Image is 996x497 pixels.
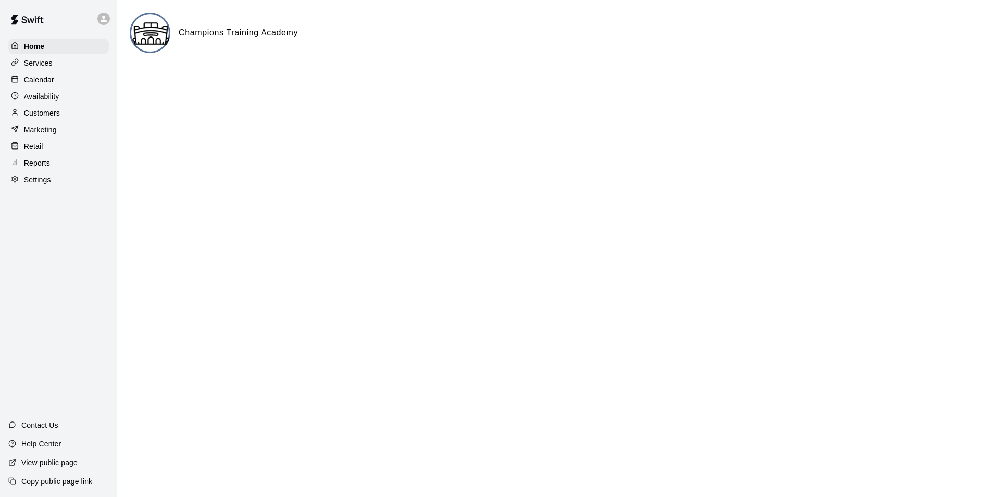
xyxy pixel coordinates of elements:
a: Settings [8,172,109,188]
a: Calendar [8,72,109,88]
p: Settings [24,175,51,185]
p: Availability [24,91,59,102]
a: Customers [8,105,109,121]
a: Availability [8,89,109,104]
a: Retail [8,139,109,154]
a: Home [8,39,109,54]
p: Retail [24,141,43,152]
img: Champions Training Academy logo [131,14,170,53]
h6: Champions Training Academy [179,26,298,40]
p: Reports [24,158,50,168]
p: Copy public page link [21,476,92,487]
p: Calendar [24,74,54,85]
p: Marketing [24,125,57,135]
a: Services [8,55,109,71]
p: Home [24,41,45,52]
p: Services [24,58,53,68]
p: View public page [21,457,78,468]
a: Marketing [8,122,109,138]
p: Contact Us [21,420,58,430]
a: Reports [8,155,109,171]
p: Help Center [21,439,61,449]
p: Customers [24,108,60,118]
